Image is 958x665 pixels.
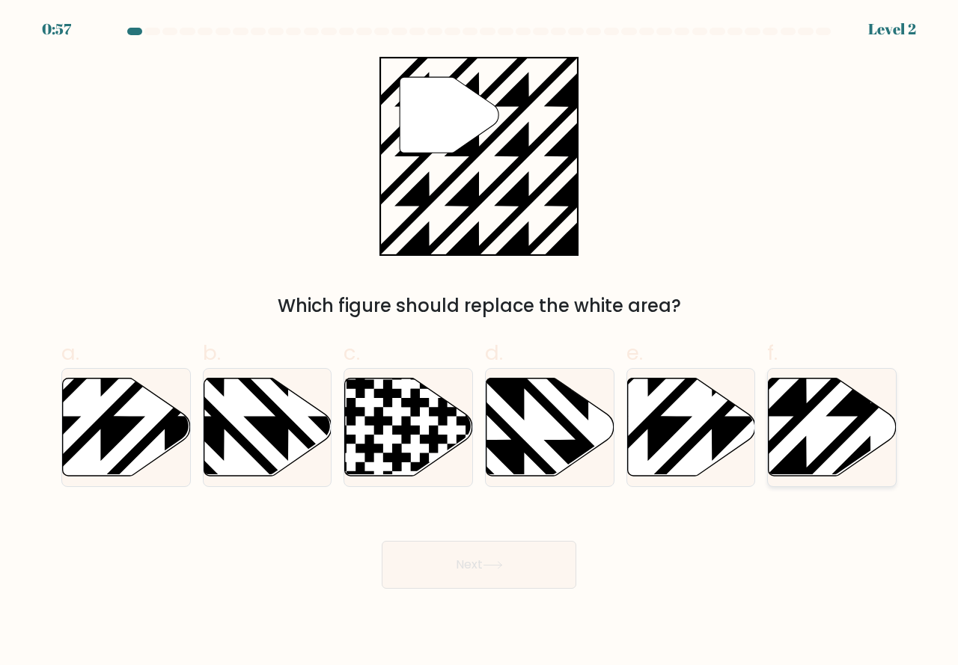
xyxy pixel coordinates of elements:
[344,338,360,367] span: c.
[382,541,576,589] button: Next
[42,18,71,40] div: 0:57
[203,338,221,367] span: b.
[485,338,503,367] span: d.
[767,338,778,367] span: f.
[61,338,79,367] span: a.
[70,292,888,319] div: Which figure should replace the white area?
[400,77,498,153] g: "
[868,18,916,40] div: Level 2
[626,338,643,367] span: e.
